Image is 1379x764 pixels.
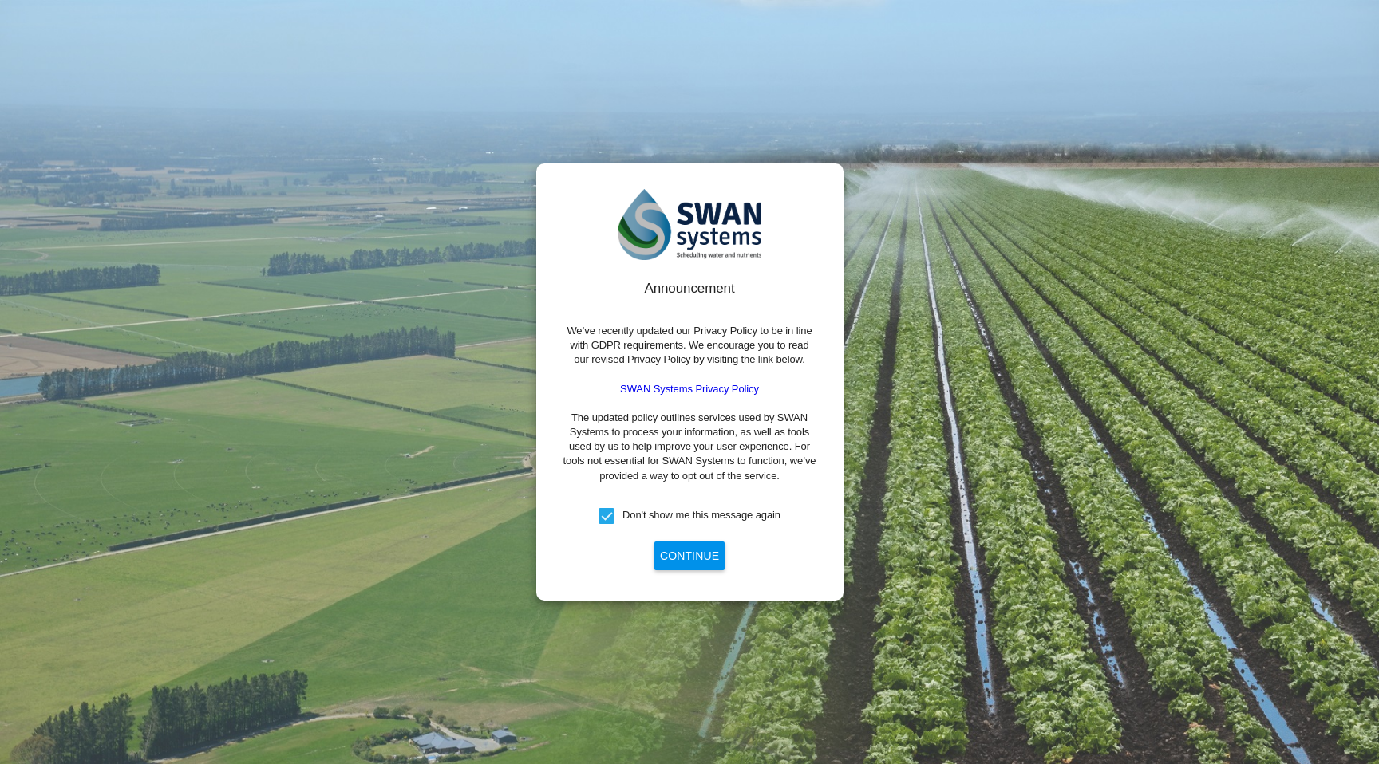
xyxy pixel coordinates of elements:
a: SWAN Systems Privacy Policy [620,383,759,395]
button: Continue [654,541,725,570]
span: We’ve recently updated our Privacy Policy to be in line with GDPR requirements. We encourage you ... [567,325,812,365]
span: The updated policy outlines services used by SWAN Systems to process your information, as well as... [563,412,816,482]
div: Announcement [562,279,818,298]
md-checkbox: Don't show me this message again [599,508,780,524]
div: Don't show me this message again [622,508,780,522]
img: SWAN-Landscape-Logo-Colour.png [618,189,761,260]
